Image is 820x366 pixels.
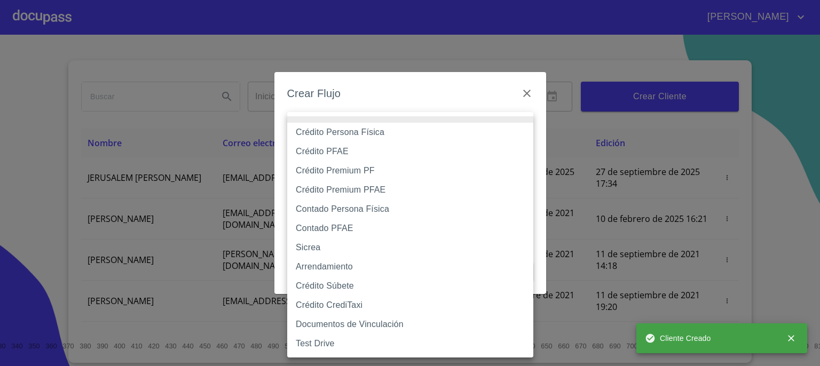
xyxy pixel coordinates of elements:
[287,257,533,276] li: Arrendamiento
[287,315,533,334] li: Documentos de Vinculación
[779,327,803,350] button: close
[287,142,533,161] li: Crédito PFAE
[287,116,533,123] li: None
[645,333,711,344] span: Cliente Creado
[287,180,533,200] li: Crédito Premium PFAE
[287,219,533,238] li: Contado PFAE
[287,334,533,353] li: Test Drive
[287,200,533,219] li: Contado Persona Física
[287,296,533,315] li: Crédito CrediTaxi
[287,123,533,142] li: Crédito Persona Física
[287,276,533,296] li: Crédito Súbete
[287,238,533,257] li: Sicrea
[287,161,533,180] li: Crédito Premium PF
